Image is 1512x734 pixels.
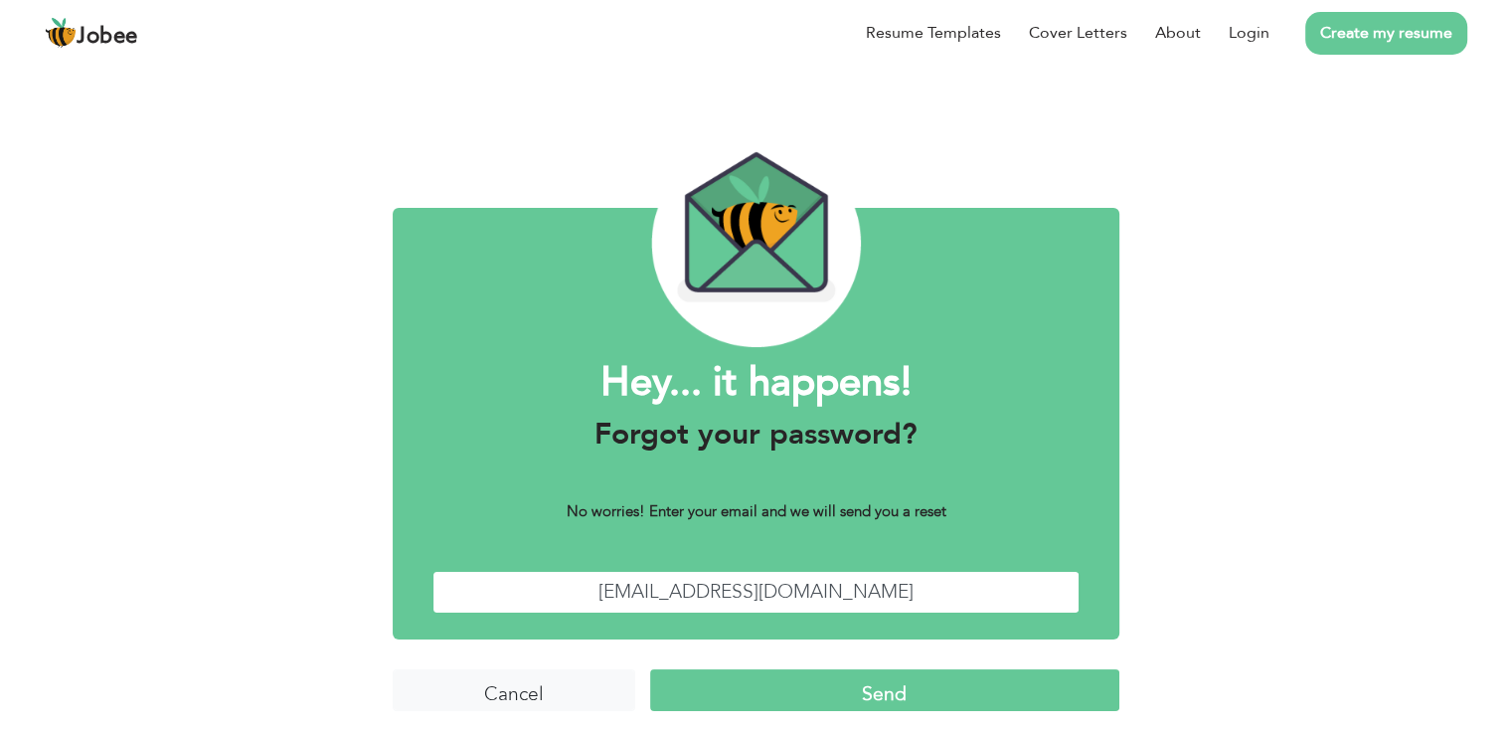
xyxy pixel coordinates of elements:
[432,357,1080,409] h1: Hey... it happens!
[650,669,1119,712] input: Send
[866,21,1001,45] a: Resume Templates
[1229,21,1269,45] a: Login
[77,26,138,48] span: Jobee
[1155,21,1201,45] a: About
[393,669,635,712] input: Cancel
[1305,12,1467,55] a: Create my resume
[432,571,1080,614] input: Enter Your Email
[567,501,946,521] b: No worries! Enter your email and we will send you a reset
[651,139,860,347] img: envelope_bee.png
[45,17,138,49] a: Jobee
[45,17,77,49] img: jobee.io
[1029,21,1127,45] a: Cover Letters
[432,417,1080,453] h3: Forgot your password?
